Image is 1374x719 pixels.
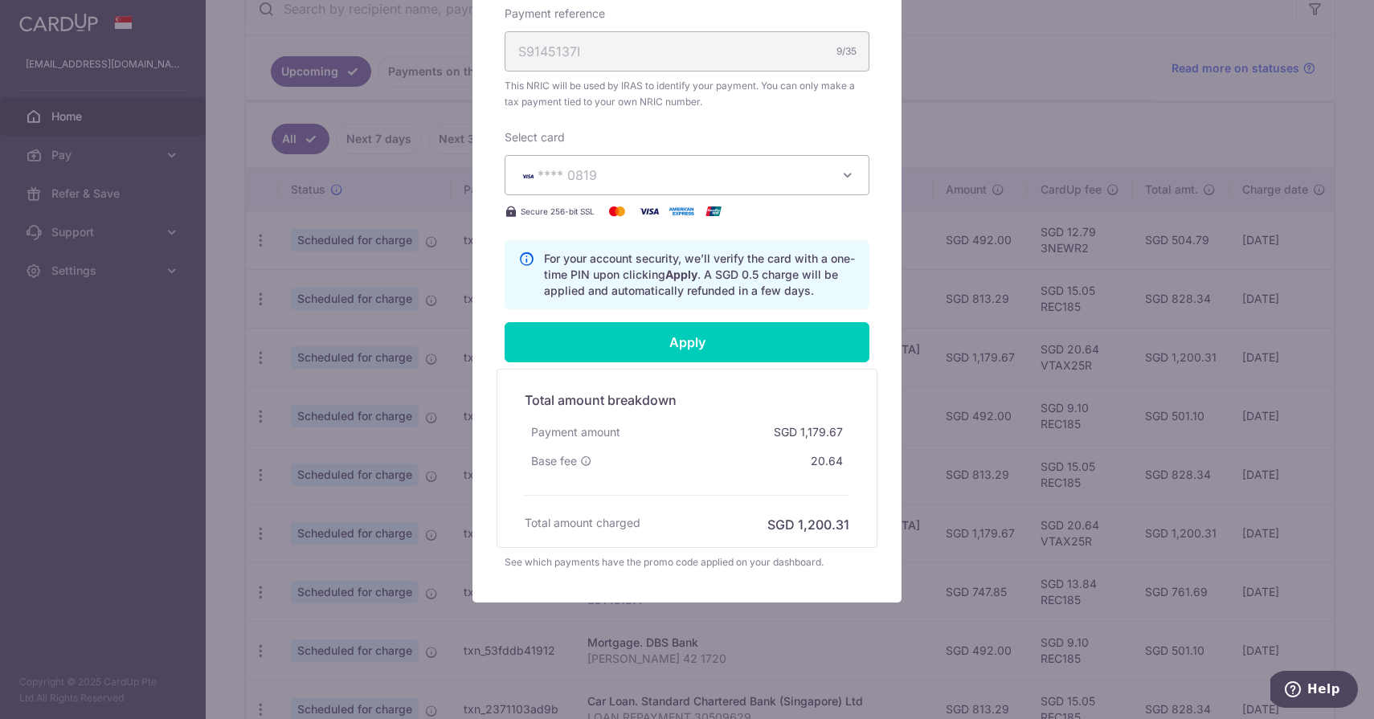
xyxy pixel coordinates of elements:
[601,202,633,221] img: Mastercard
[505,554,869,570] div: See which payments have the promo code applied on your dashboard.
[505,129,565,145] label: Select card
[525,418,627,447] div: Payment amount
[804,447,849,476] div: 20.64
[525,390,849,410] h5: Total amount breakdown
[505,6,605,22] label: Payment reference
[767,418,849,447] div: SGD 1,179.67
[544,251,856,299] p: For your account security, we’ll verify the card with a one-time PIN upon clicking . A SGD 0.5 ch...
[505,78,869,110] span: This NRIC will be used by IRAS to identify your payment. You can only make a tax payment tied to ...
[525,515,640,531] h6: Total amount charged
[836,43,857,59] div: 9/35
[521,205,595,218] span: Secure 256-bit SSL
[531,453,577,469] span: Base fee
[665,202,697,221] img: American Express
[697,202,730,221] img: UnionPay
[633,202,665,221] img: Visa
[518,170,538,182] img: VISA
[665,268,697,281] b: Apply
[1270,671,1358,711] iframe: Opens a widget where you can find more information
[767,515,849,534] h6: SGD 1,200.31
[505,322,869,362] input: Apply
